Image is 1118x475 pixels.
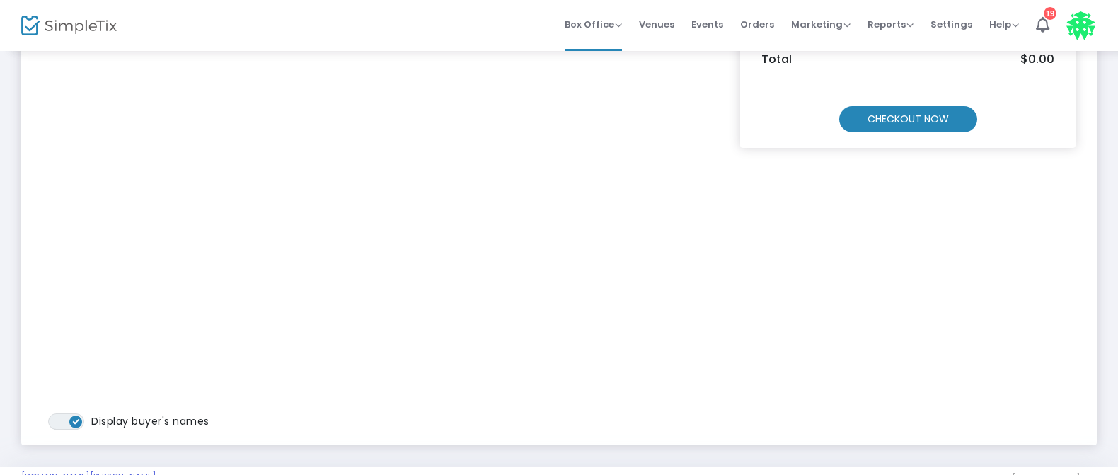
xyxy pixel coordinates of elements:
[639,6,674,42] span: Venues
[1044,7,1056,20] div: 19
[989,18,1019,31] span: Help
[791,18,851,31] span: Marketing
[691,6,723,42] span: Events
[839,106,977,132] m-button: CHECKOUT NOW
[868,18,914,31] span: Reports
[930,6,972,42] span: Settings
[1020,52,1054,67] span: $0.00
[740,6,774,42] span: Orders
[565,18,622,31] span: Box Office
[761,52,1054,67] h5: Total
